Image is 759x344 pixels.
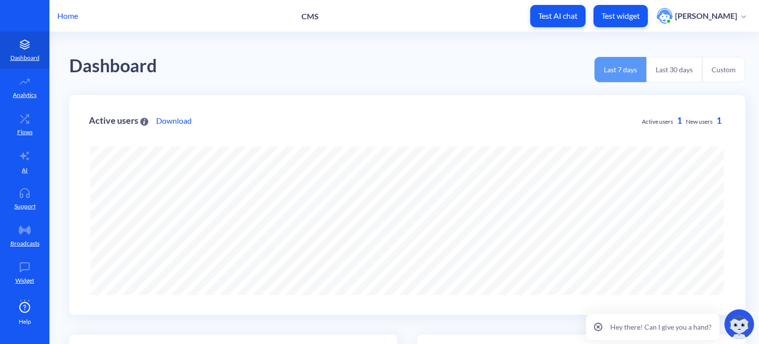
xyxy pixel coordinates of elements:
span: 1 [717,115,721,126]
p: [PERSON_NAME] [675,10,737,21]
div: Dashboard [69,52,157,80]
p: Home [57,10,78,22]
span: Active users [642,118,673,125]
span: New users [686,118,713,125]
p: Widget [15,276,34,285]
p: CMS [301,11,319,21]
img: copilot-icon.svg [724,309,754,339]
button: Test widget [593,5,648,27]
p: Analytics [13,91,37,99]
p: Support [14,202,36,211]
p: Test AI chat [538,11,578,21]
button: Last 30 days [646,57,702,82]
div: Active users [89,116,148,125]
p: AI [22,166,28,175]
p: Dashboard [10,53,40,62]
img: user photo [657,8,673,24]
button: user photo[PERSON_NAME] [652,7,751,25]
p: Test widget [601,11,640,21]
p: Flows [17,128,33,137]
a: Download [156,115,192,127]
p: Hey there! Can I give you a hand? [610,322,712,332]
button: Custom [702,57,745,82]
span: Help [19,317,31,326]
button: Test AI chat [530,5,586,27]
p: Broadcasts [10,239,40,248]
span: 1 [677,115,682,126]
button: Last 7 days [594,57,646,82]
